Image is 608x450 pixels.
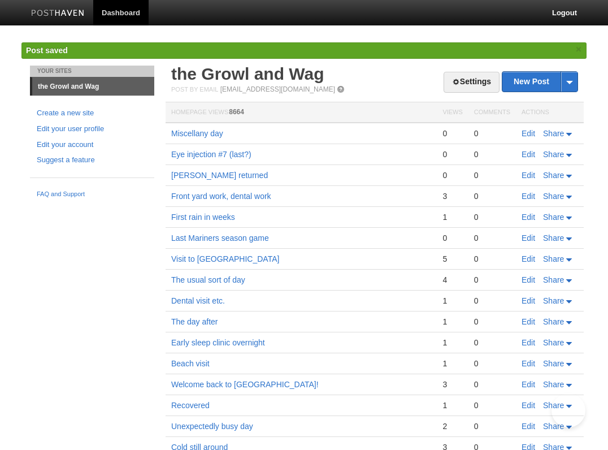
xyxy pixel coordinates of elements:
[522,359,535,368] a: Edit
[522,296,535,305] a: Edit
[171,86,218,93] span: Post by Email
[543,338,564,347] span: Share
[171,64,324,83] a: the Growl and Wag
[442,254,462,264] div: 5
[543,192,564,201] span: Share
[442,358,462,369] div: 1
[171,401,210,410] a: Recovered
[442,191,462,201] div: 3
[171,254,279,263] a: Visit to [GEOGRAPHIC_DATA]
[166,102,437,123] th: Homepage Views
[522,317,535,326] a: Edit
[522,150,535,159] a: Edit
[468,102,516,123] th: Comments
[474,233,510,243] div: 0
[543,275,564,284] span: Share
[442,212,462,222] div: 1
[551,393,585,427] iframe: Help Scout Beacon - Open
[171,213,235,222] a: First rain in weeks
[171,171,268,180] a: [PERSON_NAME] returned
[543,171,564,180] span: Share
[543,380,564,389] span: Share
[543,296,564,305] span: Share
[474,212,510,222] div: 0
[522,338,535,347] a: Edit
[442,233,462,243] div: 0
[543,233,564,243] span: Share
[474,254,510,264] div: 0
[474,317,510,327] div: 0
[171,275,245,284] a: The usual sort of day
[442,275,462,285] div: 4
[516,102,584,123] th: Actions
[574,42,584,57] a: ×
[543,359,564,368] span: Share
[522,380,535,389] a: Edit
[522,422,535,431] a: Edit
[543,213,564,222] span: Share
[474,400,510,410] div: 0
[543,129,564,138] span: Share
[442,296,462,306] div: 1
[31,10,85,18] img: Posthaven-bar
[522,171,535,180] a: Edit
[522,401,535,410] a: Edit
[171,338,265,347] a: Early sleep clinic overnight
[437,102,468,123] th: Views
[474,337,510,348] div: 0
[502,72,577,92] a: New Post
[522,275,535,284] a: Edit
[442,421,462,431] div: 2
[171,359,210,368] a: Beach visit
[37,189,147,200] a: FAQ and Support
[26,46,68,55] span: Post saved
[37,154,147,166] a: Suggest a feature
[171,150,251,159] a: Eye injection #7 (last?)
[444,72,500,93] a: Settings
[474,191,510,201] div: 0
[543,317,564,326] span: Share
[474,149,510,159] div: 0
[171,233,269,243] a: Last Mariners season game
[522,192,535,201] a: Edit
[474,296,510,306] div: 0
[522,129,535,138] a: Edit
[171,380,319,389] a: Welcome back to [GEOGRAPHIC_DATA]!
[171,129,223,138] a: Miscellany day
[543,150,564,159] span: Share
[442,317,462,327] div: 1
[220,85,335,93] a: [EMAIL_ADDRESS][DOMAIN_NAME]
[442,337,462,348] div: 1
[474,379,510,390] div: 0
[442,149,462,159] div: 0
[474,128,510,139] div: 0
[442,128,462,139] div: 0
[474,275,510,285] div: 0
[522,233,535,243] a: Edit
[37,123,147,135] a: Edit your user profile
[442,379,462,390] div: 3
[171,317,218,326] a: The day after
[442,170,462,180] div: 0
[171,296,225,305] a: Dental visit etc.
[37,139,147,151] a: Edit your account
[442,400,462,410] div: 1
[171,192,271,201] a: Front yard work, dental work
[171,422,253,431] a: Unexpectedly busy day
[474,170,510,180] div: 0
[474,421,510,431] div: 0
[229,108,244,116] span: 8664
[37,107,147,119] a: Create a new site
[543,401,564,410] span: Share
[543,254,564,263] span: Share
[522,254,535,263] a: Edit
[522,213,535,222] a: Edit
[474,358,510,369] div: 0
[30,66,154,77] li: Your Sites
[32,77,154,96] a: the Growl and Wag
[543,422,564,431] span: Share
